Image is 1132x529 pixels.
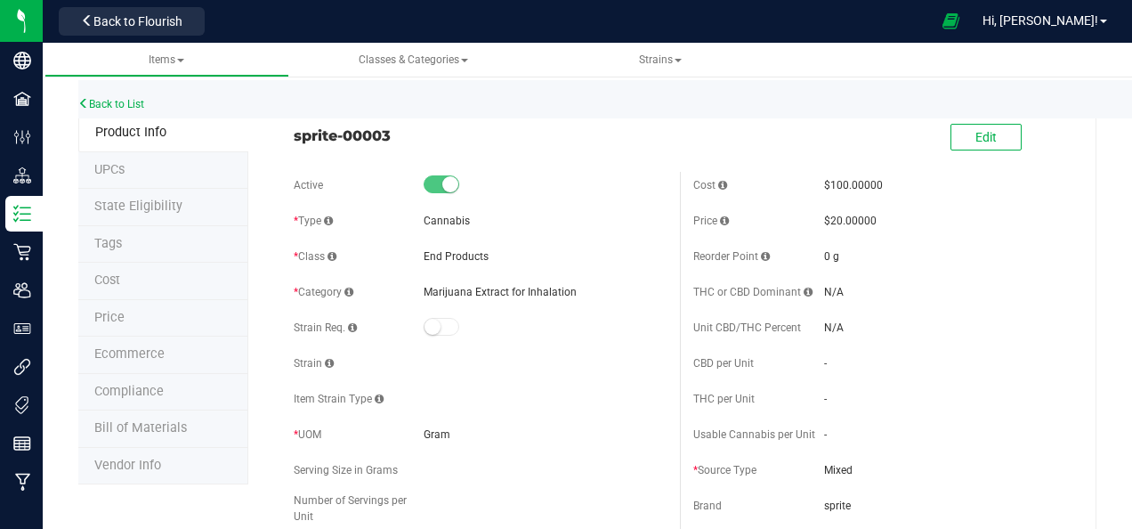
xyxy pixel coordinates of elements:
inline-svg: Users [13,281,31,299]
span: THC per Unit [693,393,755,405]
span: sprite-00003 [294,125,667,146]
span: $20.00000 [824,215,877,227]
span: Product Info [95,125,166,140]
span: UOM [294,428,321,441]
inline-svg: Integrations [13,358,31,376]
span: Source Type [693,464,756,476]
span: Mixed [824,462,1066,478]
span: Strain [294,357,334,370]
inline-svg: Facilities [13,90,31,108]
span: Item Strain Type [294,393,384,405]
span: - [824,393,827,405]
inline-svg: Distribution [13,167,31,184]
span: Hi, [PERSON_NAME]! [982,13,1098,28]
inline-svg: Inventory [13,205,31,223]
span: Tag [94,236,122,251]
inline-svg: Reports [13,435,31,452]
span: Unit CBD/THC Percent [693,321,801,334]
span: Open Ecommerce Menu [931,4,971,38]
span: Back to Flourish [93,14,182,28]
inline-svg: Configuration [13,128,31,146]
span: Classes & Categories [359,53,468,66]
span: CBD per Unit [693,357,754,370]
span: Brand [693,500,722,512]
span: Gram [424,428,450,441]
button: Edit [950,124,1022,151]
span: Reorder Point [693,250,770,263]
span: Price [693,215,729,227]
inline-svg: Retail [13,243,31,261]
span: sprite [824,498,1066,514]
span: Tag [94,162,125,177]
span: - [824,428,827,441]
span: Strain Req. [294,321,357,334]
span: Cost [693,179,727,191]
button: Back to Flourish [59,7,205,36]
span: Tag [94,199,182,214]
span: Compliance [94,384,164,399]
span: Strains [639,53,682,66]
span: Category [294,286,353,298]
inline-svg: User Roles [13,320,31,338]
span: THC or CBD Dominant [693,286,813,298]
span: Vendor Info [94,458,161,473]
span: Class [294,250,336,263]
span: Bill of Materials [94,420,187,435]
span: Edit [975,130,997,144]
span: End Products [424,250,489,263]
span: Number of Servings per Unit [294,494,407,523]
span: - [824,357,827,370]
inline-svg: Tags [13,396,31,414]
span: Usable Cannabis per Unit [693,428,815,441]
span: Serving Size in Grams [294,464,398,476]
span: N/A [824,286,844,298]
span: Marijuana Extract for Inhalation [424,286,577,298]
span: Ecommerce [94,346,165,362]
span: Cost [94,273,120,288]
span: Cannabis [424,215,470,227]
inline-svg: Company [13,52,31,69]
span: Type [294,215,333,227]
span: Items [149,53,184,66]
span: N/A [824,321,844,334]
span: $100.00000 [824,179,883,191]
inline-svg: Manufacturing [13,473,31,491]
span: Price [94,310,125,325]
iframe: Resource center [18,387,71,440]
span: Active [294,179,323,191]
a: Back to List [78,98,144,110]
span: 0 g [824,250,839,263]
